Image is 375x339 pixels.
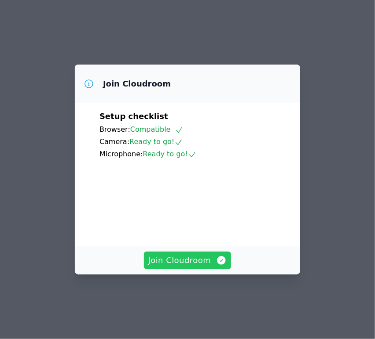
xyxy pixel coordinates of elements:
[99,137,129,146] span: Camera:
[144,252,232,269] button: Join Cloudroom
[99,125,130,133] span: Browser:
[130,125,184,133] span: Compatible
[148,254,227,267] span: Join Cloudroom
[129,137,183,146] span: Ready to go!
[99,150,143,158] span: Microphone:
[99,112,168,121] span: Setup checklist
[143,150,197,158] span: Ready to go!
[103,79,171,89] h3: Join Cloudroom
